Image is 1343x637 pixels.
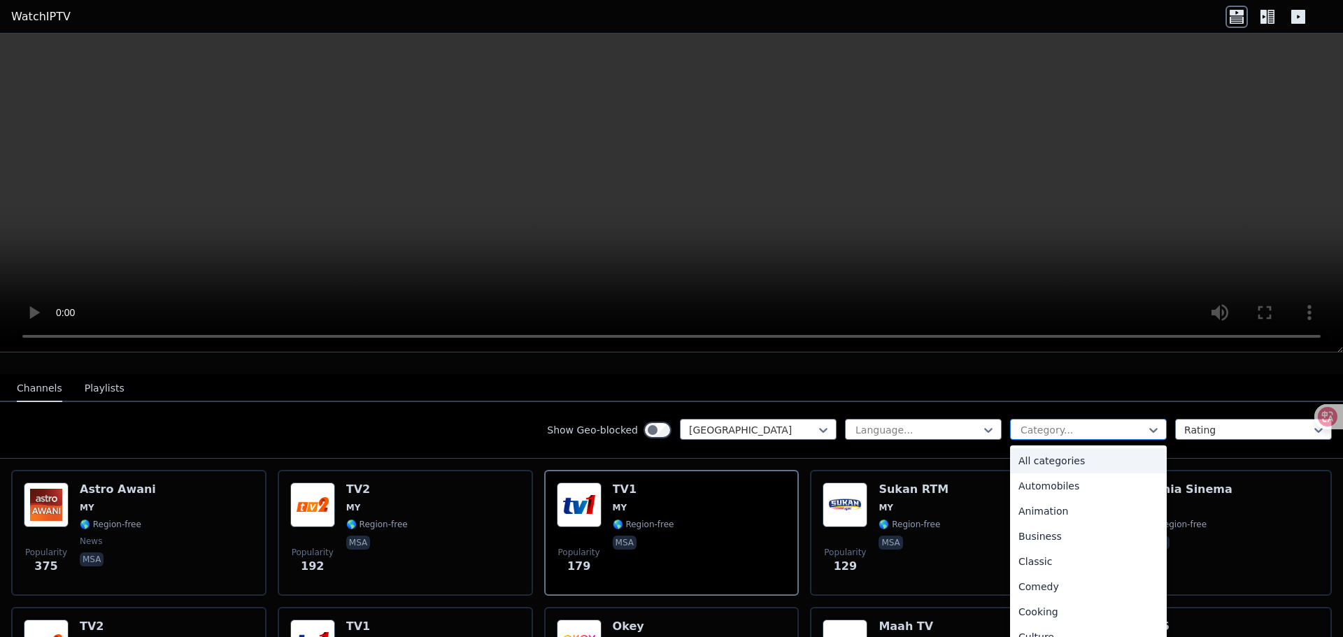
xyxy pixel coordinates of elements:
[80,482,156,496] h6: Astro Awani
[1010,499,1167,524] div: Animation
[80,519,141,530] span: 🌎 Region-free
[547,423,638,437] label: Show Geo-blocked
[1145,519,1207,530] span: 🌎 Region-free
[80,502,94,513] span: MY
[879,482,948,496] h6: Sukan RTM
[17,375,62,402] button: Channels
[346,620,408,634] h6: TV1
[1145,482,1232,496] h6: Dunia Sinema
[567,558,590,575] span: 179
[346,536,370,550] p: msa
[346,519,408,530] span: 🌎 Region-free
[823,482,867,527] img: Sukan RTM
[1010,524,1167,549] div: Business
[613,536,637,550] p: msa
[80,620,141,634] h6: TV2
[879,620,940,634] h6: Maah TV
[346,502,361,513] span: MY
[834,558,857,575] span: 129
[613,519,674,530] span: 🌎 Region-free
[34,558,57,575] span: 375
[613,482,674,496] h6: TV1
[80,536,102,547] span: news
[25,547,67,558] span: Popularity
[1010,574,1167,599] div: Comedy
[80,552,104,566] p: msa
[346,482,408,496] h6: TV2
[558,547,600,558] span: Popularity
[292,547,334,558] span: Popularity
[1010,549,1167,574] div: Classic
[290,482,335,527] img: TV2
[1145,620,1207,634] h6: TV6
[301,558,324,575] span: 192
[1010,448,1167,473] div: All categories
[557,482,602,527] img: TV1
[879,536,902,550] p: msa
[1010,473,1167,499] div: Automobiles
[24,482,69,527] img: Astro Awani
[613,620,674,634] h6: Okey
[1010,599,1167,624] div: Cooking
[824,547,866,558] span: Popularity
[613,502,627,513] span: MY
[879,502,893,513] span: MY
[11,8,71,25] a: WatchIPTV
[879,519,940,530] span: 🌎 Region-free
[85,375,125,402] button: Playlists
